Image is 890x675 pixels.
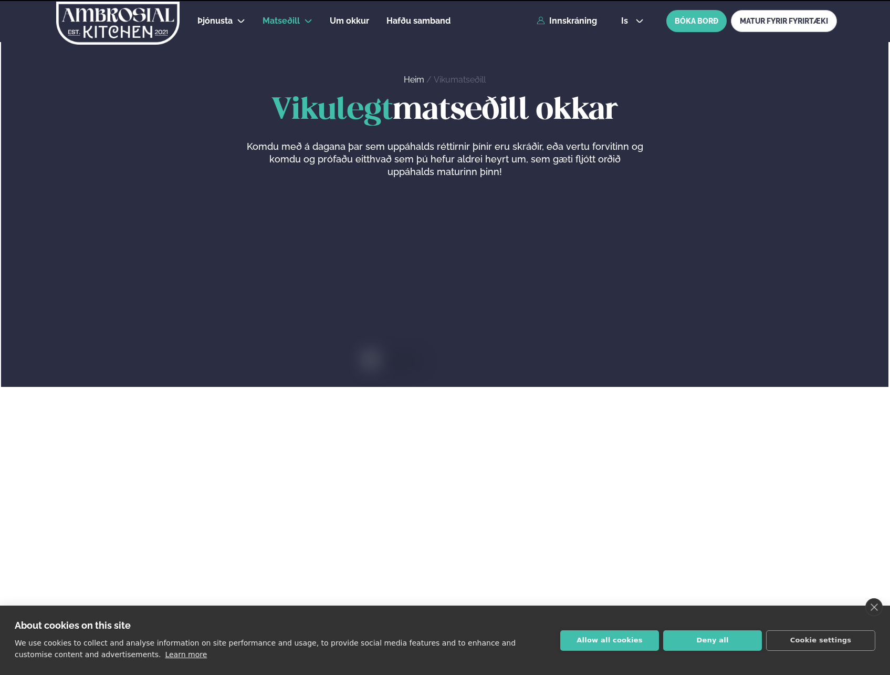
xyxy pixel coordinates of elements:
[15,620,131,631] strong: About cookies on this site
[766,630,875,651] button: Cookie settings
[434,75,486,85] a: Vikumatseðill
[263,15,300,27] a: Matseðill
[386,15,451,27] a: Hafðu samband
[731,10,837,32] a: MATUR FYRIR FYRIRTÆKI
[53,94,837,128] h1: matseðill okkar
[197,15,233,27] a: Þjónusta
[330,16,369,26] span: Um okkur
[263,16,300,26] span: Matseðill
[426,75,434,85] span: /
[537,16,597,26] a: Innskráning
[165,650,207,659] a: Learn more
[197,16,233,26] span: Þjónusta
[560,630,659,651] button: Allow all cookies
[386,16,451,26] span: Hafðu samband
[663,630,762,651] button: Deny all
[246,140,643,178] p: Komdu með á dagana þar sem uppáhalds réttirnir þínir eru skráðir, eða vertu forvitinn og komdu og...
[865,598,883,616] a: close
[15,639,516,659] p: We use cookies to collect and analyse information on site performance and usage, to provide socia...
[621,17,631,25] span: is
[404,75,424,85] a: Heim
[330,15,369,27] a: Um okkur
[613,17,652,25] button: is
[271,96,393,125] span: Vikulegt
[55,2,181,45] img: logo
[666,10,727,32] button: BÓKA BORÐ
